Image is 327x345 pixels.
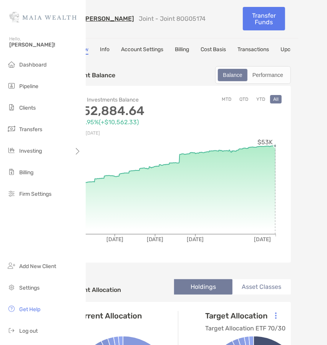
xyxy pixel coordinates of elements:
span: Investing [19,148,42,154]
p: Account Balance [65,70,115,80]
span: [PERSON_NAME]! [9,42,81,48]
img: investing icon [7,146,16,155]
a: Transactions [237,46,269,55]
li: Holdings [174,279,232,295]
span: Pipeline [19,83,38,90]
button: YTD [253,95,268,103]
span: Dashboard [19,62,46,68]
img: Zoe Logo [9,3,76,31]
li: Asset Classes [232,279,291,295]
span: Transfers [19,126,42,133]
span: Settings [19,285,40,291]
p: As of [DATE] [75,128,178,138]
button: QTD [236,95,251,103]
img: add_new_client icon [7,261,16,270]
img: settings icon [7,283,16,292]
tspan: [DATE] [254,236,271,243]
tspan: [DATE] [106,236,123,243]
a: Cost Basis [201,46,226,55]
a: Transfer Funds [243,7,285,30]
a: Info [100,46,110,55]
span: Firm Settings [19,191,51,197]
img: billing icon [7,167,16,177]
span: Log out [19,328,38,334]
p: +24.95% ( +$10,562.33 ) [75,117,178,127]
p: Joint - Joint 8OG05174 [139,15,206,22]
p: Target Allocation ETF 70/30 [205,323,286,333]
img: dashboard icon [7,60,16,69]
a: [PERSON_NAME] [83,15,134,22]
span: Get Help [19,306,40,313]
img: firm-settings icon [7,189,16,198]
button: MTD [219,95,234,103]
span: Add New Client [19,263,56,270]
img: logout icon [7,326,16,335]
tspan: $53K [257,138,273,146]
div: Performance [248,70,287,80]
tspan: [DATE] [187,236,204,243]
div: segmented control [215,66,291,84]
span: Clients [19,105,36,111]
img: transfers icon [7,124,16,133]
h4: Target Allocation [205,311,286,320]
button: All [270,95,282,103]
tspan: [DATE] [147,236,164,243]
img: clients icon [7,103,16,112]
a: Billing [175,46,189,55]
img: Icon List Menu [275,312,277,319]
a: Account Settings [121,46,163,55]
p: $52,884.64 [75,106,178,116]
span: Billing [19,169,33,176]
h4: Current Allocation [75,311,142,320]
div: Balance [219,70,247,80]
p: Your Investments Balance [75,95,178,105]
h4: Account Allocation [65,286,121,293]
img: pipeline icon [7,81,16,90]
img: get-help icon [7,304,16,313]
